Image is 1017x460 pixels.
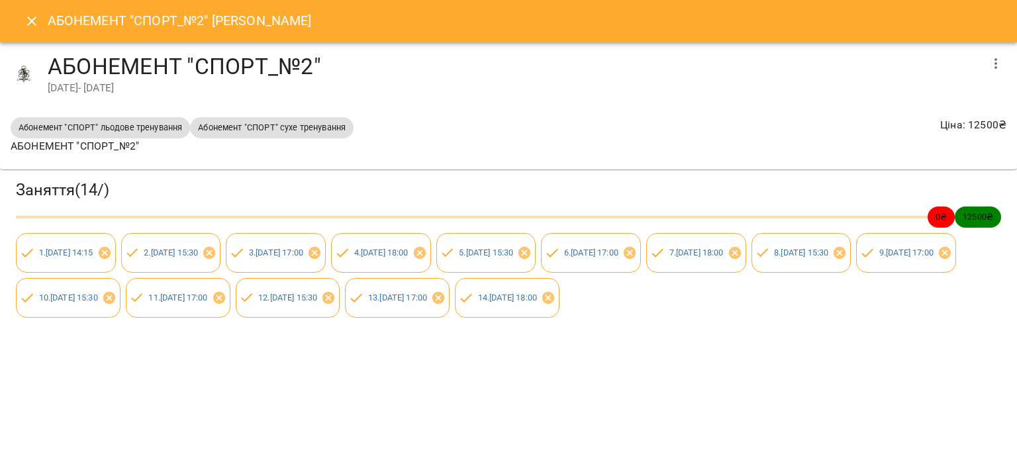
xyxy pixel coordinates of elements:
div: 13.[DATE] 17:00 [345,278,450,318]
a: 7.[DATE] 18:00 [669,248,724,257]
p: АБОНЕМЕНТ "СПОРТ_№2" [11,138,354,154]
p: Ціна : 12500 ₴ [940,117,1006,133]
span: 12500 ₴ [955,210,1001,223]
div: 9.[DATE] 17:00 [856,233,956,273]
span: Абонемент "СПОРТ" сухе тренування [190,121,354,134]
div: [DATE] - [DATE] [48,80,980,96]
a: 4.[DATE] 18:00 [354,248,409,257]
h3: Заняття ( 14 / ) [16,180,1001,201]
a: 14.[DATE] 18:00 [478,293,537,302]
a: 1.[DATE] 14:15 [39,248,93,257]
button: Close [16,5,48,37]
img: 8c829e5ebed639b137191ac75f1a07db.png [11,61,37,87]
a: 12.[DATE] 15:30 [258,293,317,302]
div: 3.[DATE] 17:00 [226,233,326,273]
a: 9.[DATE] 17:00 [879,248,934,257]
span: Абонемент "СПОРТ" льодове тренування [11,121,190,134]
a: 3.[DATE] 17:00 [249,248,303,257]
div: 5.[DATE] 15:30 [436,233,536,273]
div: 12.[DATE] 15:30 [236,278,340,318]
div: 14.[DATE] 18:00 [455,278,559,318]
div: 6.[DATE] 17:00 [541,233,641,273]
a: 11.[DATE] 17:00 [148,293,207,302]
div: 8.[DATE] 15:30 [751,233,851,273]
div: 7.[DATE] 18:00 [646,233,746,273]
a: 13.[DATE] 17:00 [368,293,427,302]
div: 1.[DATE] 14:15 [16,233,116,273]
a: 10.[DATE] 15:30 [39,293,98,302]
h6: АБОНЕМЕНТ "СПОРТ_№2" [PERSON_NAME] [48,11,312,31]
div: 2.[DATE] 15:30 [121,233,221,273]
span: 0 ₴ [928,210,955,223]
div: 4.[DATE] 18:00 [331,233,431,273]
a: 5.[DATE] 15:30 [459,248,513,257]
div: 11.[DATE] 17:00 [126,278,230,318]
a: 6.[DATE] 17:00 [564,248,618,257]
div: 10.[DATE] 15:30 [16,278,121,318]
a: 8.[DATE] 15:30 [774,248,828,257]
a: 2.[DATE] 15:30 [144,248,198,257]
h4: АБОНЕМЕНТ "СПОРТ_№2" [48,53,980,80]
